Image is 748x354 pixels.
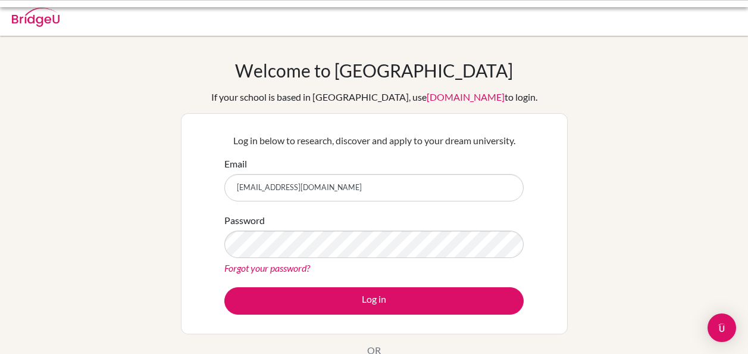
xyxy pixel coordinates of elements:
div: If your school is based in [GEOGRAPHIC_DATA], use to login. [211,90,537,104]
h1: Welcome to [GEOGRAPHIC_DATA] [235,60,513,81]
label: Password [224,213,265,228]
label: Email [224,157,247,171]
button: Log in [224,287,524,315]
a: [DOMAIN_NAME] [427,91,505,103]
a: Forgot your password? [224,262,310,274]
img: Bridge-U [12,8,60,27]
p: Log in below to research, discover and apply to your dream university. [224,133,524,148]
div: Open Intercom Messenger [708,313,736,342]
